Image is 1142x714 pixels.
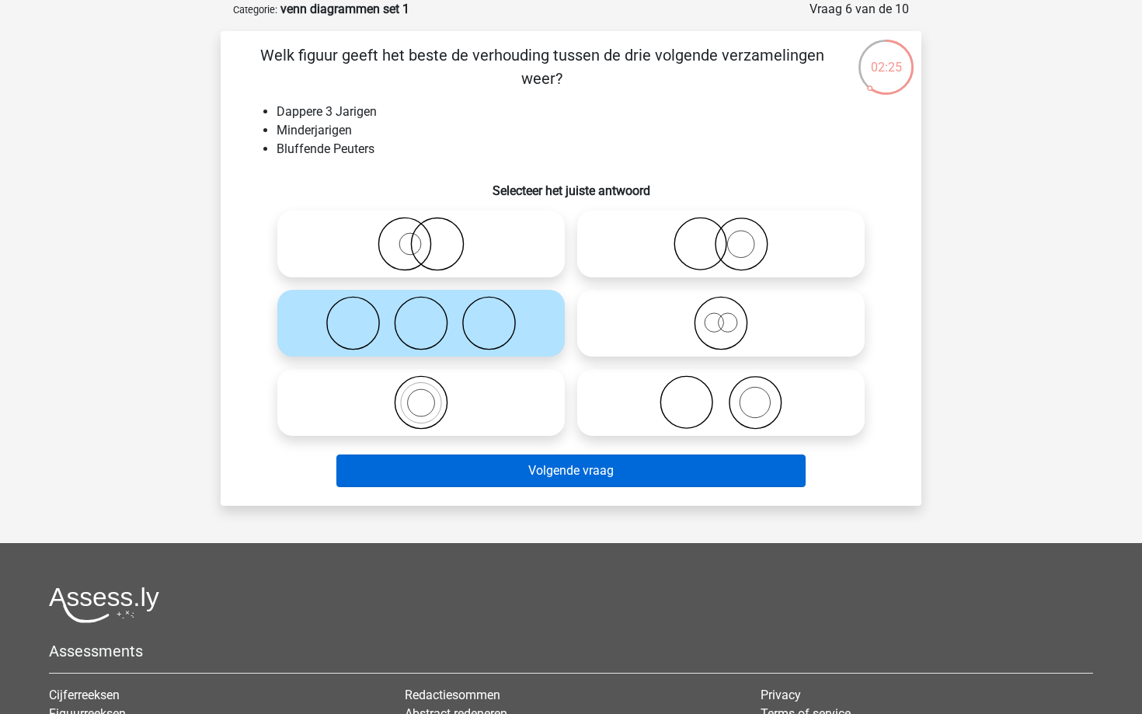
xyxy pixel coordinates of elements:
[245,44,838,90] p: Welk figuur geeft het beste de verhouding tussen de drie volgende verzamelingen weer?
[49,587,159,623] img: Assessly logo
[49,688,120,702] a: Cijferreeksen
[277,121,897,140] li: Minderjarigen
[277,140,897,158] li: Bluffende Peuters
[761,688,801,702] a: Privacy
[405,688,500,702] a: Redactiesommen
[49,642,1093,660] h5: Assessments
[277,103,897,121] li: Dappere 3 Jarigen
[336,455,806,487] button: Volgende vraag
[857,38,915,77] div: 02:25
[233,4,277,16] small: Categorie:
[280,2,409,16] strong: venn diagrammen set 1
[245,171,897,198] h6: Selecteer het juiste antwoord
